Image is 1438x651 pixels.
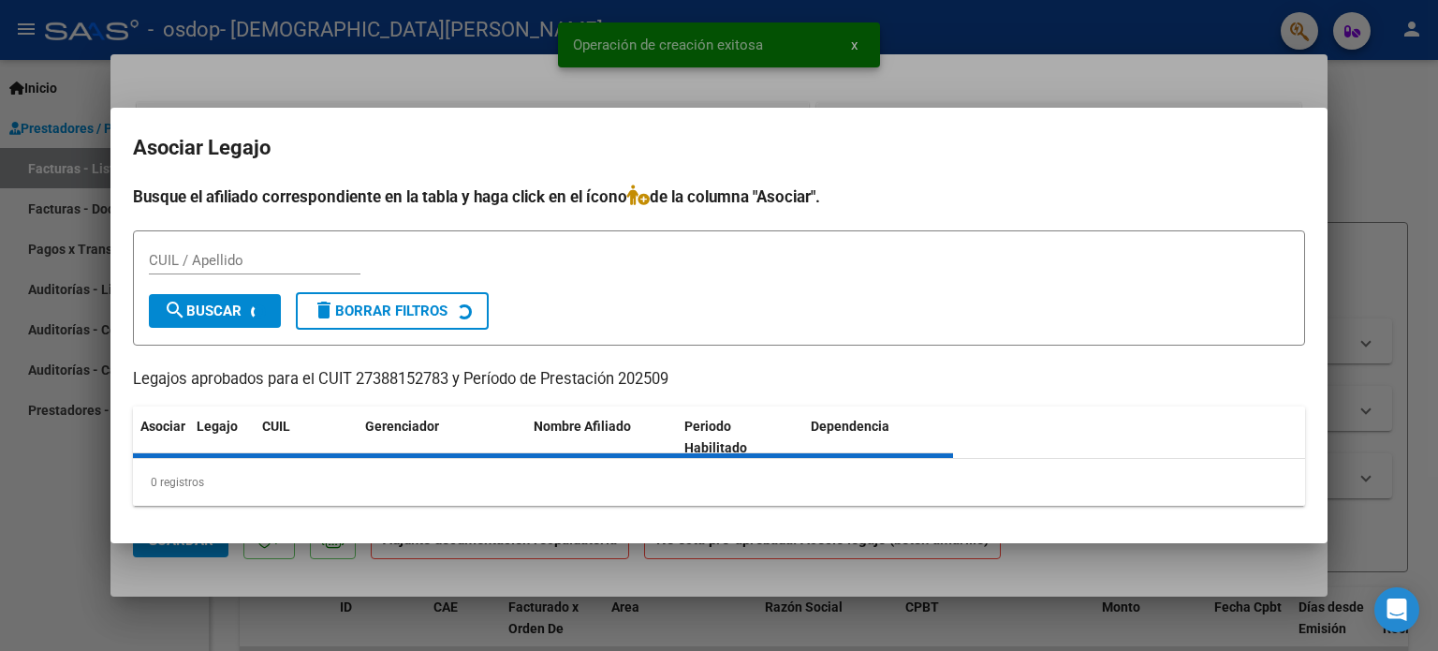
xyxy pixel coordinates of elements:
span: Nombre Afiliado [534,419,631,434]
h2: Asociar Legajo [133,130,1305,166]
button: Buscar [149,294,281,328]
span: CUIL [262,419,290,434]
span: Gerenciador [365,419,439,434]
div: 0 registros [133,459,1305,506]
datatable-header-cell: CUIL [255,407,358,468]
span: Legajo [197,419,238,434]
button: Borrar Filtros [296,292,489,330]
h4: Busque el afiliado correspondiente en la tabla y haga click en el ícono de la columna "Asociar". [133,185,1305,209]
datatable-header-cell: Nombre Afiliado [526,407,677,468]
mat-icon: search [164,299,186,321]
datatable-header-cell: Gerenciador [358,407,526,468]
mat-icon: delete [313,299,335,321]
span: Buscar [164,303,242,319]
span: Dependencia [811,419,889,434]
datatable-header-cell: Asociar [133,407,189,468]
datatable-header-cell: Legajo [189,407,255,468]
span: Periodo Habilitado [684,419,747,455]
span: Asociar [140,419,185,434]
p: Legajos aprobados para el CUIT 27388152783 y Período de Prestación 202509 [133,368,1305,392]
span: Borrar Filtros [313,303,448,319]
datatable-header-cell: Dependencia [803,407,954,468]
datatable-header-cell: Periodo Habilitado [677,407,803,468]
div: Open Intercom Messenger [1374,587,1419,632]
